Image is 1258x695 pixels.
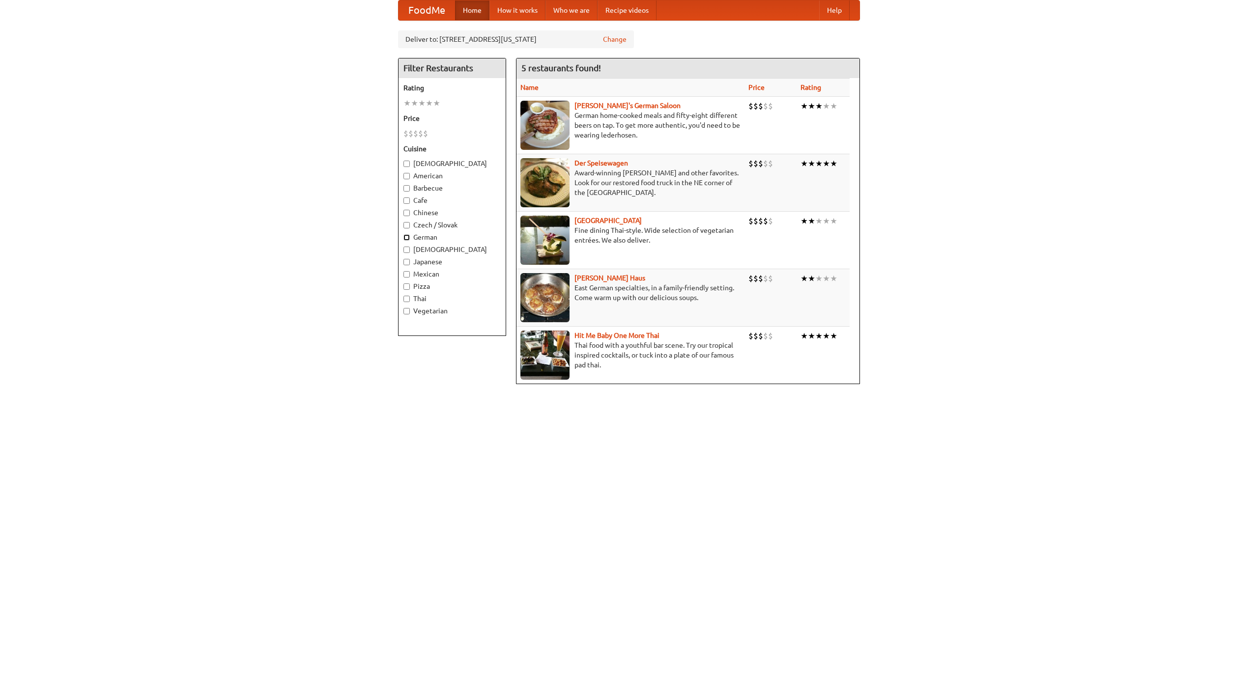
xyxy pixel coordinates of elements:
li: ★ [801,331,808,341]
input: Czech / Slovak [403,222,410,228]
input: American [403,173,410,179]
li: $ [768,216,773,226]
li: $ [753,101,758,111]
li: $ [753,158,758,169]
li: $ [408,128,413,139]
li: ★ [433,98,440,109]
li: $ [758,101,763,111]
li: ★ [823,331,830,341]
input: Japanese [403,259,410,265]
li: $ [753,216,758,226]
li: $ [403,128,408,139]
input: Pizza [403,283,410,290]
b: [PERSON_NAME] Haus [574,274,645,282]
li: $ [753,273,758,284]
input: Mexican [403,271,410,278]
input: Chinese [403,210,410,216]
h4: Filter Restaurants [399,58,506,78]
li: ★ [801,101,808,111]
input: German [403,234,410,241]
li: $ [758,158,763,169]
label: Vegetarian [403,306,501,316]
a: Who we are [545,0,598,20]
li: $ [758,216,763,226]
li: ★ [830,216,837,226]
a: Recipe videos [598,0,657,20]
input: Thai [403,296,410,302]
label: Pizza [403,281,501,291]
li: ★ [830,101,837,111]
label: Mexican [403,269,501,279]
input: Vegetarian [403,308,410,314]
li: $ [418,128,423,139]
img: esthers.jpg [520,101,570,150]
li: ★ [823,158,830,169]
label: German [403,232,501,242]
li: ★ [815,101,823,111]
p: Award-winning [PERSON_NAME] and other favorites. Look for our restored food truck in the NE corne... [520,168,741,197]
ng-pluralize: 5 restaurants found! [521,63,601,73]
li: ★ [808,158,815,169]
b: [GEOGRAPHIC_DATA] [574,217,642,224]
p: East German specialties, in a family-friendly setting. Come warm up with our delicious soups. [520,283,741,303]
li: ★ [801,273,808,284]
li: ★ [830,331,837,341]
label: Thai [403,294,501,304]
img: satay.jpg [520,216,570,265]
li: $ [758,273,763,284]
li: $ [763,331,768,341]
div: Deliver to: [STREET_ADDRESS][US_STATE] [398,30,634,48]
li: ★ [411,98,418,109]
label: Chinese [403,208,501,218]
li: ★ [815,158,823,169]
a: Help [819,0,850,20]
a: [PERSON_NAME]'s German Saloon [574,102,681,110]
li: $ [758,331,763,341]
li: $ [768,273,773,284]
li: ★ [808,101,815,111]
p: Thai food with a youthful bar scene. Try our tropical inspired cocktails, or tuck into a plate of... [520,340,741,370]
a: Der Speisewagen [574,159,628,167]
b: Hit Me Baby One More Thai [574,332,659,339]
li: $ [768,101,773,111]
p: Fine dining Thai-style. Wide selection of vegetarian entrées. We also deliver. [520,225,741,245]
li: ★ [801,158,808,169]
li: ★ [418,98,426,109]
li: ★ [403,98,411,109]
label: American [403,171,501,181]
label: Japanese [403,257,501,267]
li: $ [423,128,428,139]
input: Cafe [403,197,410,204]
label: Cafe [403,195,501,205]
li: $ [763,158,768,169]
a: FoodMe [399,0,455,20]
a: Rating [801,83,821,91]
li: $ [763,273,768,284]
li: $ [748,331,753,341]
li: $ [753,331,758,341]
a: How it works [489,0,545,20]
li: ★ [426,98,433,109]
li: $ [763,216,768,226]
a: Home [455,0,489,20]
h5: Cuisine [403,144,501,154]
li: $ [748,216,753,226]
a: Price [748,83,765,91]
h5: Price [403,113,501,123]
li: ★ [815,331,823,341]
li: $ [768,331,773,341]
img: kohlhaus.jpg [520,273,570,322]
label: Barbecue [403,183,501,193]
input: [DEMOGRAPHIC_DATA] [403,247,410,253]
li: $ [748,158,753,169]
li: ★ [823,216,830,226]
li: ★ [823,273,830,284]
li: ★ [823,101,830,111]
a: Name [520,83,539,91]
label: [DEMOGRAPHIC_DATA] [403,159,501,168]
li: ★ [815,273,823,284]
label: [DEMOGRAPHIC_DATA] [403,245,501,254]
input: Barbecue [403,185,410,192]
